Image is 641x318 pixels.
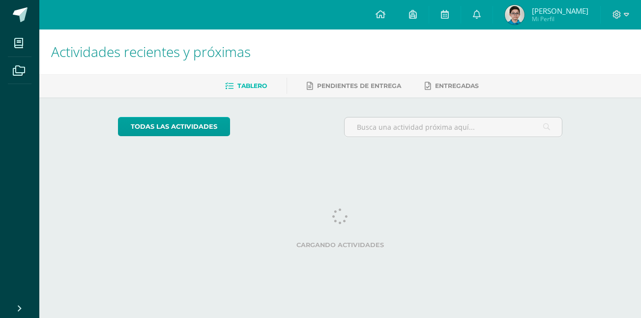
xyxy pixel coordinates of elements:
span: Entregadas [435,82,479,89]
span: [PERSON_NAME] [532,6,588,16]
span: Actividades recientes y próximas [51,42,251,61]
a: Pendientes de entrega [307,78,401,94]
label: Cargando actividades [118,241,563,249]
img: 5be8c02892cdc226414afe1279936e7d.png [505,5,524,25]
span: Tablero [237,82,267,89]
a: Entregadas [425,78,479,94]
input: Busca una actividad próxima aquí... [345,117,562,137]
span: Pendientes de entrega [317,82,401,89]
a: todas las Actividades [118,117,230,136]
a: Tablero [225,78,267,94]
span: Mi Perfil [532,15,588,23]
